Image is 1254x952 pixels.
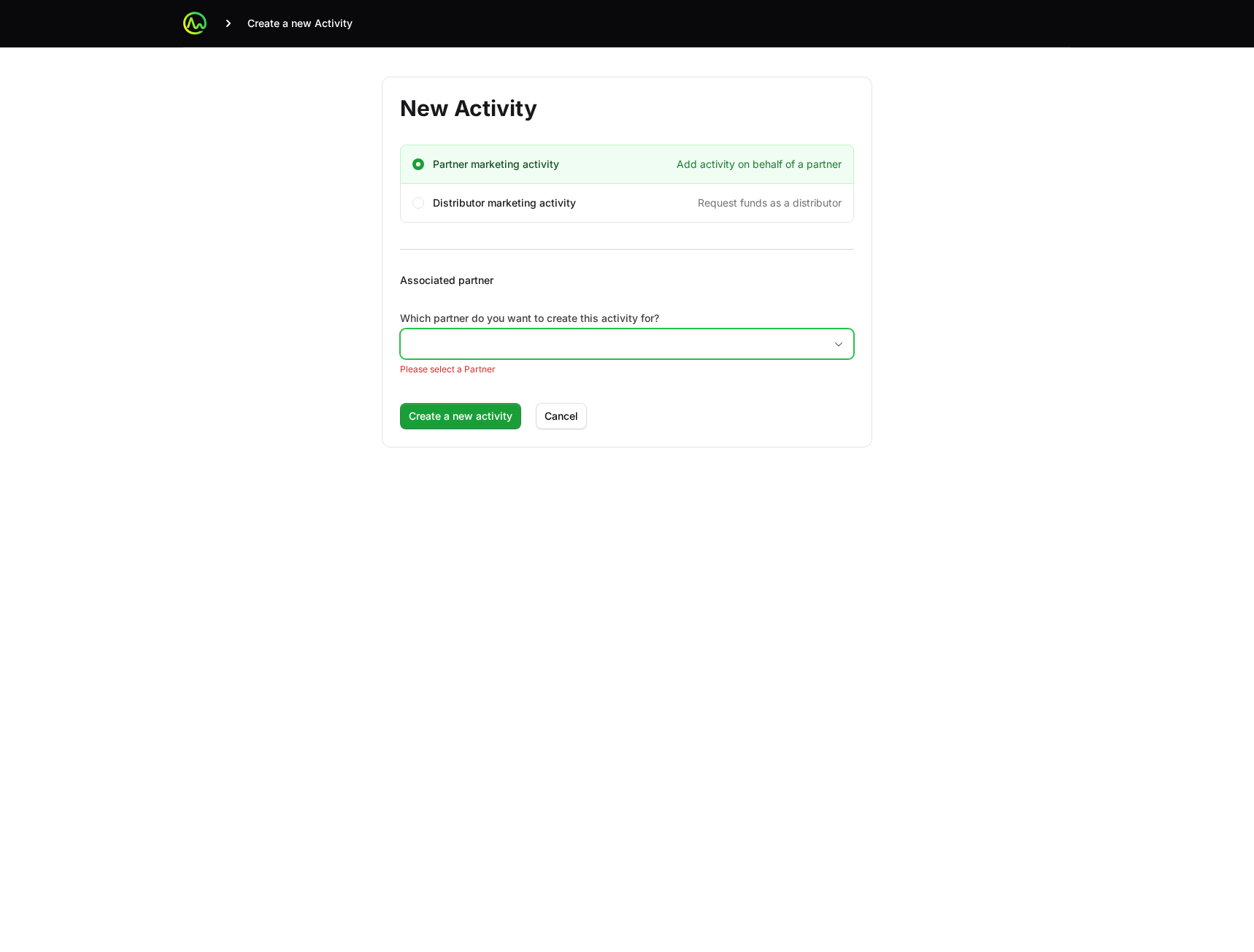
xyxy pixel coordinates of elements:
[400,273,854,288] p: Associated partner
[677,157,842,172] span: Add activity on behalf of a partner
[433,196,576,210] span: Distributor marketing activity
[400,311,854,326] label: Which partner do you want to create this activity for?
[698,196,842,210] span: Request funds as a distributor
[536,403,587,429] button: Cancel
[400,95,854,121] h1: New Activity
[824,329,853,358] div: Open
[433,157,559,172] span: Partner marketing activity
[400,364,854,375] li: Please select a Partner
[545,407,578,425] span: Cancel
[409,407,512,425] span: Create a new activity
[183,12,207,35] img: ActivitySource
[247,16,353,31] span: Create a new Activity
[400,403,521,429] button: Create a new activity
